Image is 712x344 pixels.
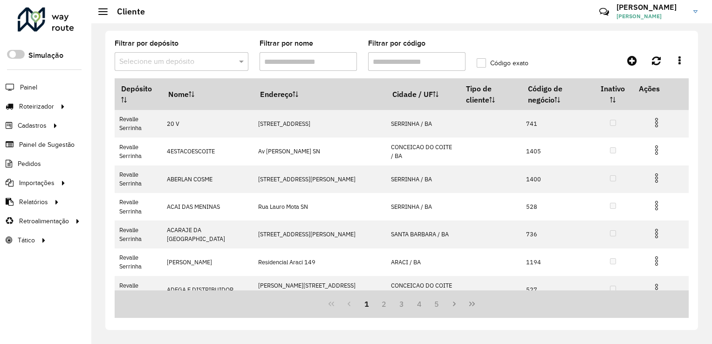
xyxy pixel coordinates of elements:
[594,2,614,22] a: Contato Rápido
[463,295,481,313] button: Last Page
[521,110,593,138] td: 741
[162,79,253,110] th: Nome
[115,220,162,248] td: Revalle Serrinha
[253,79,386,110] th: Endereço
[108,7,145,17] h2: Cliente
[162,110,253,138] td: 20 V
[19,178,55,188] span: Importações
[616,12,686,21] span: [PERSON_NAME]
[19,216,69,226] span: Retroalimentação
[375,295,393,313] button: 2
[521,248,593,276] td: 1194
[593,79,632,110] th: Inativo
[253,138,386,165] td: Av [PERSON_NAME] SN
[386,79,459,110] th: Cidade / UF
[253,220,386,248] td: [STREET_ADDRESS][PERSON_NAME]
[632,79,688,98] th: Ações
[115,193,162,220] td: Revalle Serrinha
[18,159,41,169] span: Pedidos
[18,121,47,131] span: Cadastros
[260,38,313,49] label: Filtrar por nome
[19,102,54,111] span: Roteirizador
[115,38,178,49] label: Filtrar por depósito
[28,50,63,61] label: Simulação
[386,193,459,220] td: SERRINHA / BA
[521,165,593,193] td: 1400
[386,138,459,165] td: CONCEICAO DO COITE / BA
[253,248,386,276] td: Residencial Araci 149
[162,220,253,248] td: ACARAJE DA [GEOGRAPHIC_DATA]
[18,235,35,245] span: Tático
[477,58,528,68] label: Código exato
[521,79,593,110] th: Código de negócio
[521,193,593,220] td: 528
[358,295,376,313] button: 1
[253,193,386,220] td: Rua Lauro Mota SN
[521,276,593,303] td: 527
[115,248,162,276] td: Revalle Serrinha
[19,197,48,207] span: Relatórios
[428,295,446,313] button: 5
[115,110,162,138] td: Revalle Serrinha
[616,3,686,12] h3: [PERSON_NAME]
[386,110,459,138] td: SERRINHA / BA
[368,38,425,49] label: Filtrar por código
[162,165,253,193] td: ABERLAN COSME
[411,295,428,313] button: 4
[115,276,162,303] td: Revalle Serrinha
[162,138,253,165] td: 4ESTACOESCOITE
[162,193,253,220] td: ACAI DAS MENINAS
[115,79,162,110] th: Depósito
[115,165,162,193] td: Revalle Serrinha
[386,220,459,248] td: SANTA BARBARA / BA
[19,140,75,150] span: Painel de Sugestão
[386,248,459,276] td: ARACI / BA
[521,220,593,248] td: 736
[521,138,593,165] td: 1405
[386,165,459,193] td: SERRINHA / BA
[253,110,386,138] td: [STREET_ADDRESS]
[253,276,386,303] td: [PERSON_NAME][STREET_ADDRESS][PERSON_NAME]
[162,248,253,276] td: [PERSON_NAME]
[20,83,37,92] span: Painel
[460,79,521,110] th: Tipo de cliente
[393,295,411,313] button: 3
[115,138,162,165] td: Revalle Serrinha
[445,295,463,313] button: Next Page
[162,276,253,303] td: ADEGA E DISTRIBUIDOR
[386,276,459,303] td: CONCEICAO DO COITE / BA
[253,165,386,193] td: [STREET_ADDRESS][PERSON_NAME]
